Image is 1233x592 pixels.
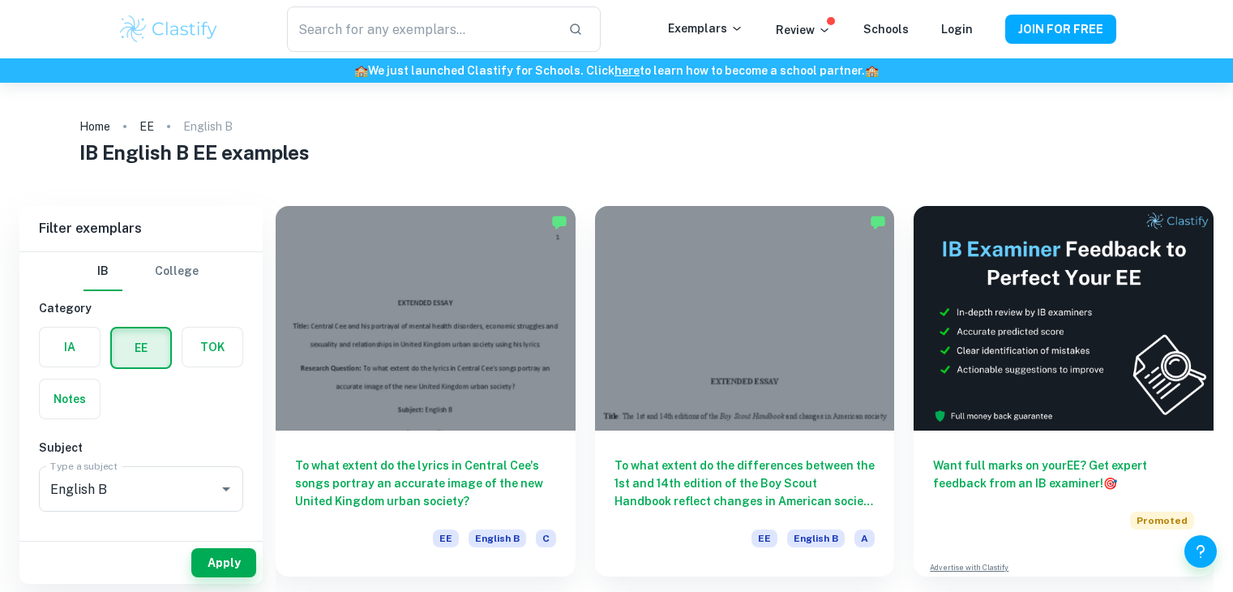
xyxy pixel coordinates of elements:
span: C [536,530,556,547]
button: TOK [182,328,242,367]
h6: Want full marks on your EE ? Get expert feedback from an IB examiner! [933,457,1194,492]
button: IA [40,328,100,367]
button: JOIN FOR FREE [1005,15,1116,44]
a: here [614,64,640,77]
span: English B [469,530,526,547]
button: Apply [191,548,256,577]
a: Schools [863,23,909,36]
h6: Category [39,299,243,317]
button: Open [215,478,238,500]
button: EE [112,328,170,367]
a: To what extent do the differences between the 1st and 14th edition of the Boy Scout Handbook refl... [595,206,895,577]
span: A [854,530,875,547]
a: Want full marks on yourEE? Get expert feedback from an IB examiner!PromotedAdvertise with Clastify [914,206,1214,577]
span: English B [787,530,845,547]
span: Promoted [1130,512,1194,530]
button: Help and Feedback [1184,535,1217,568]
h1: IB English B EE examples [79,138,1154,167]
button: College [155,252,199,291]
div: Filter type choice [83,252,199,291]
img: Thumbnail [914,206,1214,431]
p: Exemplars [668,19,743,37]
h6: To what extent do the lyrics in Central Cee's songs portray an accurate image of the new United K... [295,457,556,510]
button: Notes [40,380,100,418]
h6: Filter exemplars [19,206,263,251]
h6: Subject [39,439,243,457]
a: Login [941,23,973,36]
p: Review [776,21,831,39]
a: EE [139,115,154,138]
a: Home [79,115,110,138]
span: 🏫 [865,64,879,77]
span: 🏫 [354,64,368,77]
a: Advertise with Clastify [930,562,1008,573]
img: Marked [870,214,886,230]
p: English B [183,118,233,135]
input: Search for any exemplars... [287,6,554,52]
a: To what extent do the lyrics in Central Cee's songs portray an accurate image of the new United K... [276,206,576,577]
h6: To what extent do the differences between the 1st and 14th edition of the Boy Scout Handbook refl... [614,457,876,510]
label: Type a subject [50,459,118,473]
span: 🎯 [1103,477,1117,490]
span: EE [751,530,777,547]
h6: We just launched Clastify for Schools. Click to learn how to become a school partner. [3,62,1230,79]
span: EE [433,530,459,547]
button: IB [83,252,122,291]
img: Clastify logo [118,13,220,45]
img: Marked [551,214,567,230]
